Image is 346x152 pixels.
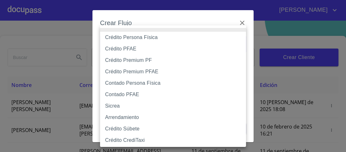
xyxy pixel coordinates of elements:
[100,32,250,43] li: Crédito Persona Física
[100,123,250,135] li: Crédito Súbete
[100,43,250,55] li: Crédito PFAE
[100,77,250,89] li: Contado Persona Física
[100,89,250,100] li: Contado PFAE
[100,100,250,112] li: Sicrea
[100,66,250,77] li: Crédito Premium PFAE
[100,28,250,32] li: None
[100,135,250,146] li: Crédito CrediTaxi
[100,55,250,66] li: Crédito Premium PF
[100,112,250,123] li: Arrendamiento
